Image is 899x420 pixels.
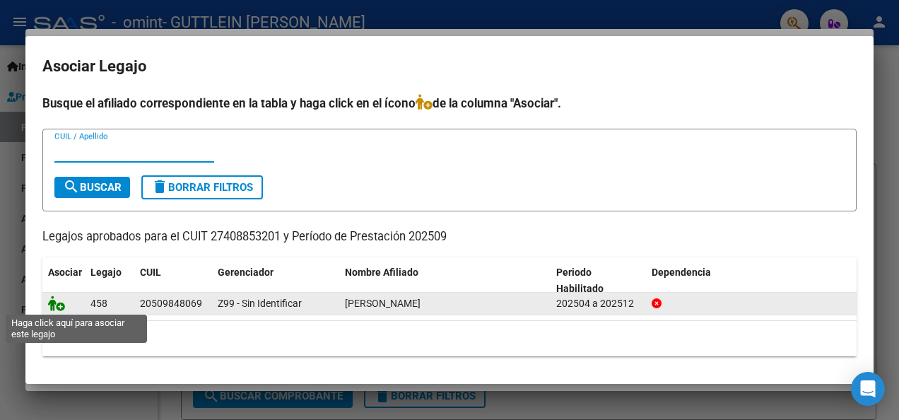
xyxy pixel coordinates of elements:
span: Gerenciador [218,267,274,278]
datatable-header-cell: Asociar [42,257,85,304]
span: Z99 - Sin Identificar [218,298,302,309]
span: Legajo [90,267,122,278]
span: Borrar Filtros [151,181,253,194]
datatable-header-cell: CUIL [134,257,212,304]
button: Borrar Filtros [141,175,263,199]
button: Buscar [54,177,130,198]
span: Nombre Afiliado [345,267,418,278]
mat-icon: delete [151,178,168,195]
span: Periodo Habilitado [556,267,604,294]
span: 458 [90,298,107,309]
datatable-header-cell: Legajo [85,257,134,304]
div: 1 registros [42,321,857,356]
span: BARI SANTIAGO RAMON [345,298,421,309]
div: Open Intercom Messenger [851,372,885,406]
span: Buscar [63,181,122,194]
span: CUIL [140,267,161,278]
h2: Asociar Legajo [42,53,857,80]
h4: Busque el afiliado correspondiente en la tabla y haga click en el ícono de la columna "Asociar". [42,94,857,112]
datatable-header-cell: Dependencia [646,257,857,304]
span: Dependencia [652,267,711,278]
div: 202504 a 202512 [556,296,640,312]
datatable-header-cell: Gerenciador [212,257,339,304]
mat-icon: search [63,178,80,195]
p: Legajos aprobados para el CUIT 27408853201 y Período de Prestación 202509 [42,228,857,246]
div: 20509848069 [140,296,202,312]
datatable-header-cell: Nombre Afiliado [339,257,551,304]
span: Asociar [48,267,82,278]
datatable-header-cell: Periodo Habilitado [551,257,646,304]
